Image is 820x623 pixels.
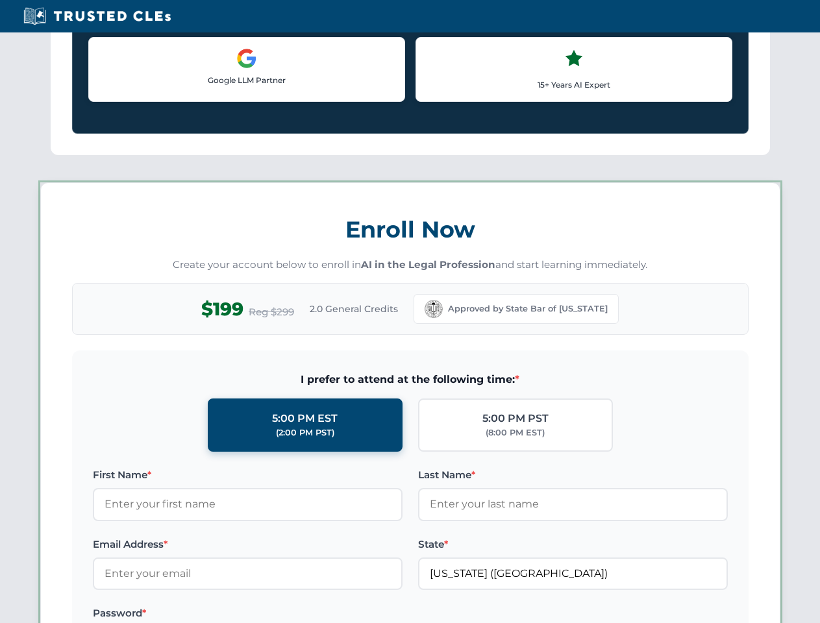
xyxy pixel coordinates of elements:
img: California Bar [425,300,443,318]
span: Approved by State Bar of [US_STATE] [448,302,608,315]
input: Enter your first name [93,488,403,520]
span: 2.0 General Credits [310,302,398,316]
div: (2:00 PM PST) [276,426,334,439]
label: Last Name [418,467,728,483]
input: Enter your last name [418,488,728,520]
p: 15+ Years AI Expert [427,79,721,91]
label: Password [93,605,403,621]
label: State [418,537,728,552]
label: First Name [93,467,403,483]
div: 5:00 PM PST [482,410,549,427]
span: $199 [201,295,243,324]
input: California (CA) [418,557,728,590]
p: Google LLM Partner [99,74,394,86]
img: Trusted CLEs [19,6,175,26]
label: Email Address [93,537,403,552]
span: I prefer to attend at the following time: [93,371,728,388]
input: Enter your email [93,557,403,590]
strong: AI in the Legal Profession [361,258,495,271]
h3: Enroll Now [72,209,749,250]
p: Create your account below to enroll in and start learning immediately. [72,258,749,273]
div: (8:00 PM EST) [486,426,545,439]
img: Google [236,48,257,69]
span: Reg $299 [249,304,294,320]
div: 5:00 PM EST [272,410,338,427]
